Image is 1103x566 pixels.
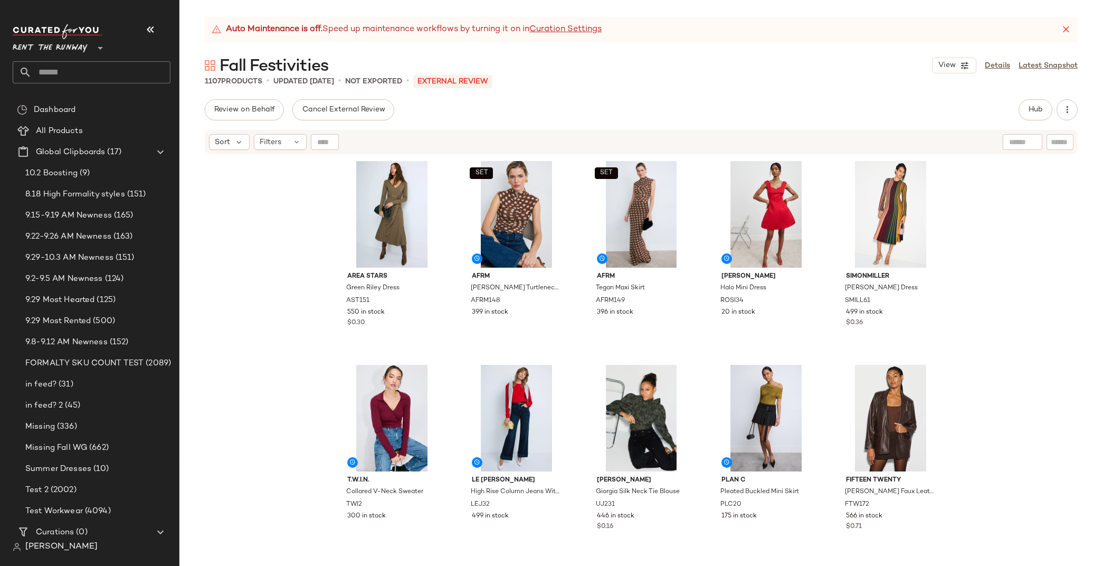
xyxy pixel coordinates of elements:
[144,357,171,370] span: (2089)
[13,543,21,551] img: svg%3e
[25,188,125,201] span: 8.18 High Formality styles
[78,167,90,180] span: (9)
[846,512,882,521] span: 566 in stock
[471,296,500,306] span: AFRM148
[211,23,602,36] div: Speed up maintenance workflows by turning it on in
[932,58,976,73] button: View
[25,421,55,433] span: Missing
[13,36,88,55] span: Rent the Runway
[25,400,63,412] span: in feed? 2
[347,512,386,521] span: 300 in stock
[472,272,561,281] span: AFRM
[471,284,560,293] span: [PERSON_NAME] Turtleneck Ruched Top
[339,161,445,268] img: AST151.jpg
[25,505,83,517] span: Test Workwear
[845,500,869,510] span: FTW172
[25,210,112,222] span: 9.15-9.19 AM Newness
[25,484,49,496] span: Test 2
[260,137,281,148] span: Filters
[413,75,492,88] p: External REVIEW
[113,252,135,264] span: (151)
[111,231,133,243] span: (163)
[838,161,944,268] img: SMILL61.jpg
[846,318,863,328] span: $0.36
[721,272,811,281] span: [PERSON_NAME]
[205,78,221,86] span: 1107
[25,315,91,327] span: 9.29 Most Rented
[25,231,111,243] span: 9.22-9.26 AM Newness
[87,442,109,454] span: (662)
[529,23,602,36] a: Curation Settings
[25,252,113,264] span: 9.29-10.3 AM Newness
[406,75,409,88] span: •
[346,284,400,293] span: Green Riley Dress
[347,308,385,317] span: 550 in stock
[13,24,102,39] img: cfy_white_logo.C9jOOHJF.svg
[91,315,115,327] span: (500)
[588,161,695,268] img: AFRM149.jpg
[346,500,362,510] span: TWI2
[215,137,230,148] span: Sort
[463,365,569,471] img: LEJ32.jpg
[845,284,918,293] span: [PERSON_NAME] Dress
[25,541,98,553] span: [PERSON_NAME]
[112,210,134,222] span: (165)
[345,76,402,87] p: Not Exported
[595,167,618,179] button: SET
[938,61,956,70] span: View
[596,487,680,497] span: Giorgia Silk Neck Tie Blouse
[220,56,328,77] span: Fall Festivities
[63,400,80,412] span: (45)
[25,273,103,285] span: 9.2-9.5 AM Newness
[267,75,269,88] span: •
[845,296,870,306] span: SMILL61
[74,526,87,539] span: (0)
[838,365,944,471] img: FTW172.jpg
[471,500,490,510] span: LEJ32
[1019,60,1078,71] a: Latest Snapshot
[205,76,262,87] div: Products
[721,476,811,485] span: Plan C
[36,146,105,158] span: Global Clipboards
[105,146,121,158] span: (17)
[472,308,508,317] span: 399 in stock
[346,296,369,306] span: AST151
[125,188,146,201] span: (151)
[720,500,741,510] span: PLC20
[17,105,27,115] img: svg%3e
[720,296,744,306] span: ROSI34
[25,357,144,370] span: FORMALTY SKU COUNT TEST
[94,294,116,306] span: (125)
[25,167,78,180] span: 10.2 Boosting
[597,476,686,485] span: [PERSON_NAME]
[845,487,934,497] span: [PERSON_NAME] Faux Leather Blazer
[205,99,284,120] button: Review on Behalf
[471,487,560,497] span: High Rise Column Jeans With Cuff
[108,336,129,348] span: (152)
[597,272,686,281] span: AFRM
[346,487,423,497] span: Collared V-Neck Sweater
[596,284,645,293] span: Tegan Maxi Skirt
[721,308,755,317] span: 20 in stock
[597,512,634,521] span: 446 in stock
[338,75,341,88] span: •
[55,421,77,433] span: (336)
[475,169,488,177] span: SET
[347,476,436,485] span: T.W.I.N.
[25,463,91,475] span: Summer Dresses
[34,104,75,116] span: Dashboard
[347,272,436,281] span: Area Stars
[226,23,322,36] strong: Auto Maintenance is off.
[720,487,799,497] span: Pleated Buckled Mini Skirt
[721,512,757,521] span: 175 in stock
[25,379,56,391] span: in feed?
[596,500,615,510] span: UJ231
[273,76,334,87] p: updated [DATE]
[846,308,883,317] span: 499 in stock
[205,60,215,71] img: svg%3e
[846,476,935,485] span: Fifteen Twenty
[713,161,819,268] img: ROSI34.jpg
[588,365,695,471] img: UJ231.jpg
[720,284,766,293] span: Halo Mini Dress
[25,442,87,454] span: Missing Fall WG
